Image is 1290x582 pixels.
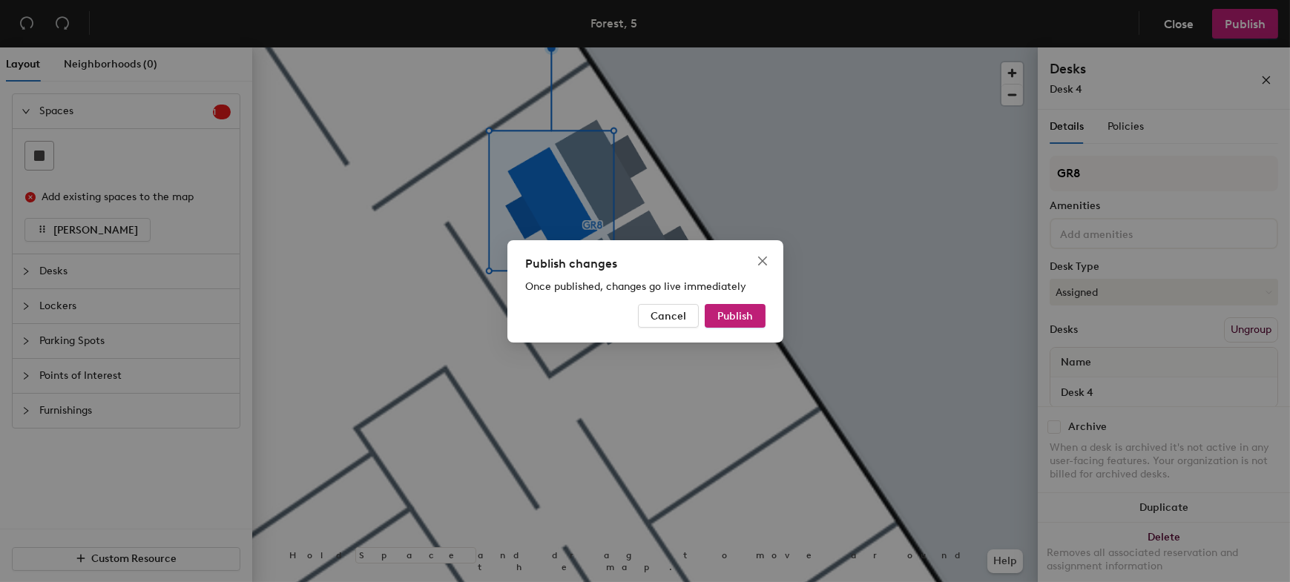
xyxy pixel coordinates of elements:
[717,309,753,322] span: Publish
[751,249,774,273] button: Close
[757,255,769,267] span: close
[705,304,766,328] button: Publish
[651,309,686,322] span: Cancel
[638,304,699,328] button: Cancel
[525,280,746,293] span: Once published, changes go live immediately
[525,255,766,273] div: Publish changes
[751,255,774,267] span: Close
